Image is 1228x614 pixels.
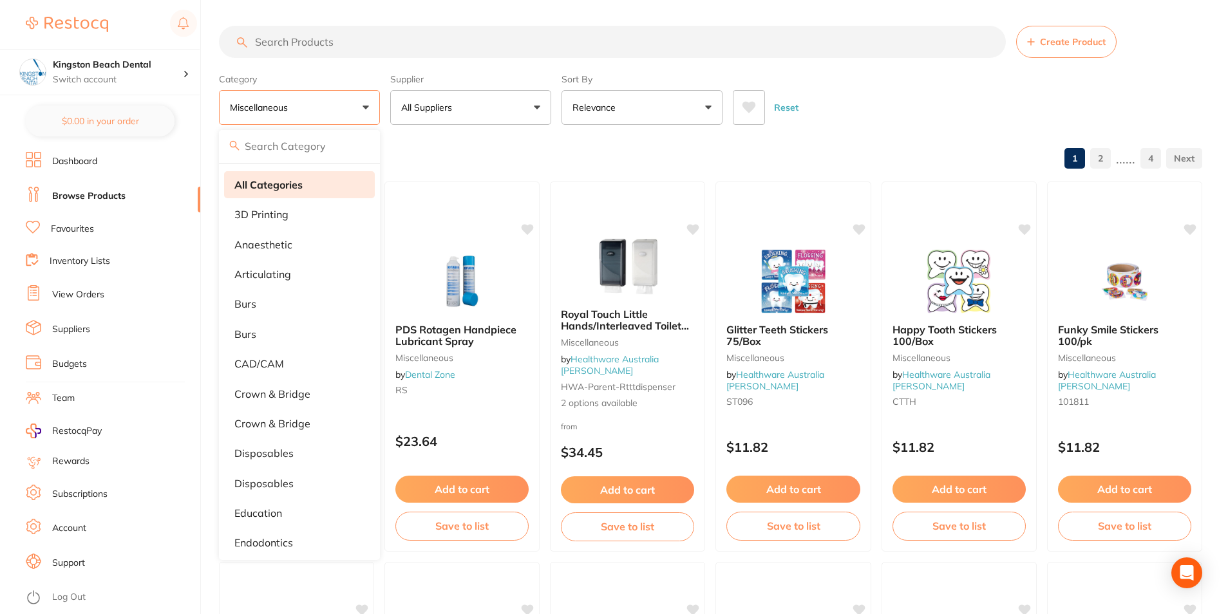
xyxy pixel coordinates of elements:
button: All Suppliers [390,90,551,125]
a: Subscriptions [52,488,108,501]
input: Search Category [219,130,380,162]
a: Support [52,557,85,570]
span: Happy Tooth Stickers 100/Box [893,323,997,348]
img: Restocq Logo [26,17,108,32]
label: Supplier [390,73,551,85]
span: ST096 [726,396,753,407]
p: anaesthetic [234,239,292,250]
label: Sort By [562,73,723,85]
li: Clear selection [224,171,375,198]
a: Browse Products [52,190,126,203]
button: Add to cart [893,476,1026,503]
button: Save to list [561,512,694,541]
button: Reset [770,90,802,125]
img: Kingston Beach Dental [20,59,46,85]
img: Glitter Teeth Stickers 75/Box [751,249,835,313]
div: Open Intercom Messenger [1171,557,1202,588]
button: Save to list [1058,512,1191,540]
a: 4 [1140,145,1161,171]
span: from [561,422,578,431]
p: $11.82 [893,440,1026,454]
span: by [726,369,824,392]
p: education [234,507,282,519]
a: Healthware Australia [PERSON_NAME] [1058,369,1156,392]
a: Log Out [52,591,86,604]
span: Funky Smile Stickers 100/pk [1058,323,1158,348]
p: Disposables [234,478,294,489]
p: articulating [234,268,291,280]
p: $11.82 [1058,440,1191,454]
a: Healthware Australia [PERSON_NAME] [561,353,659,377]
button: $0.00 in your order [26,106,175,136]
b: Happy Tooth Stickers 100/Box [893,324,1026,348]
a: Account [52,522,86,535]
a: Rewards [52,455,90,468]
p: Crown & Bridge [234,418,310,429]
h4: Kingston Beach Dental [53,59,183,71]
a: Budgets [52,358,87,371]
span: Royal Touch Little Hands/Interleaved Toilet Tissue Dispenser [561,308,689,344]
p: $11.82 [726,440,860,454]
img: RestocqPay [26,423,41,438]
span: by [893,369,990,392]
img: Happy Tooth Stickers 100/Box [917,249,1001,313]
input: Search Products [219,26,1006,58]
p: 3D Printing [234,209,288,220]
span: 2 options available [561,397,694,410]
a: Inventory Lists [50,255,110,268]
button: Add to cart [1058,476,1191,503]
span: Create Product [1040,37,1106,47]
small: Miscellaneous [726,353,860,363]
p: CAD/CAM [234,358,284,369]
p: disposables [234,447,294,459]
a: Healthware Australia [PERSON_NAME] [726,369,824,392]
a: Restocq Logo [26,10,108,39]
a: 1 [1064,145,1085,171]
p: burs [234,298,256,310]
p: ...... [1116,151,1135,166]
button: Add to cart [561,476,694,503]
small: Miscellaneous [893,353,1026,363]
span: Glitter Teeth Stickers 75/Box [726,323,828,348]
p: $34.45 [561,445,694,460]
button: Log Out [26,588,196,608]
p: Switch account [53,73,183,86]
small: Miscellaneous [1058,353,1191,363]
button: Save to list [395,512,529,540]
strong: All Categories [234,179,303,191]
button: miscellaneous [219,90,380,125]
small: Miscellaneous [561,337,694,348]
span: CTTH [893,396,916,407]
a: Dental Zone [405,369,455,380]
p: $23.64 [395,434,529,449]
img: Funky Smile Stickers 100/pk [1082,249,1166,313]
img: Royal Touch Little Hands/Interleaved Toilet Tissue Dispenser [586,234,670,298]
a: Suppliers [52,323,90,336]
span: by [395,369,455,380]
p: endodontics [234,537,293,548]
span: by [1058,369,1156,392]
p: Burs [234,328,256,340]
label: Category [219,73,380,85]
button: Add to cart [726,476,860,503]
span: PDS Rotagen Handpiece Lubricant Spray [395,323,516,348]
b: Royal Touch Little Hands/Interleaved Toilet Tissue Dispenser [561,308,694,332]
a: Healthware Australia [PERSON_NAME] [893,369,990,392]
a: View Orders [52,288,104,301]
b: PDS Rotagen Handpiece Lubricant Spray [395,324,529,348]
button: Save to list [893,512,1026,540]
span: 101811 [1058,396,1089,407]
b: Glitter Teeth Stickers 75/Box [726,324,860,348]
button: Add to cart [395,476,529,503]
p: crown & bridge [234,388,310,400]
b: Funky Smile Stickers 100/pk [1058,324,1191,348]
span: RS [395,384,408,396]
a: Team [52,392,75,405]
button: Relevance [562,90,723,125]
a: RestocqPay [26,423,102,438]
p: Relevance [572,101,621,114]
a: 2 [1090,145,1111,171]
span: by [561,353,659,377]
button: Create Product [1016,26,1117,58]
button: Save to list [726,512,860,540]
